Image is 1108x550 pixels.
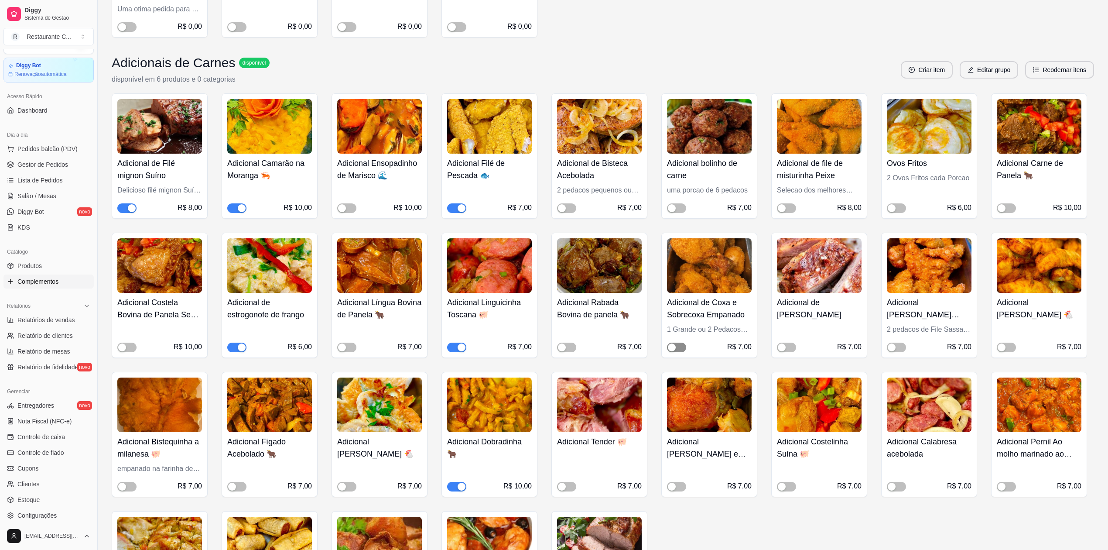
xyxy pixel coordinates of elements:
button: [EMAIL_ADDRESS][DOMAIN_NAME] [3,526,94,547]
div: Catálogo [3,245,94,259]
h4: Adicional de Filé mignon Suíno [117,157,202,182]
span: Controle de caixa [17,433,65,441]
span: R [11,32,20,41]
img: product-image [997,238,1081,293]
h4: Adicional Ensopadinho de Marisco 🌊 [337,157,422,182]
div: R$ 0,00 [287,21,312,32]
img: product-image [887,99,971,154]
h4: Adicional Dobradinha 🐂 [447,436,532,460]
h4: Adicional Fígado Acebolado 🐂 [227,436,312,460]
a: Estoque [3,493,94,507]
h4: Adicional Rabada Bovina de panela 🐂 [557,296,642,321]
a: Lista de Pedidos [3,173,94,187]
span: Entregadores [17,401,54,410]
span: edit [968,67,974,73]
div: R$ 0,00 [397,21,422,32]
a: Controle de fiado [3,446,94,460]
div: R$ 7,00 [837,342,862,352]
div: R$ 10,00 [503,481,532,492]
div: 2 pedacos pequenos ou um grande [557,185,642,196]
div: R$ 6,00 [287,342,312,352]
h4: Adicional de Coxa e Sobrecoxa Empanado [667,296,752,321]
h4: Adicional Costelinha Suína 🐖 [777,436,862,460]
div: R$ 10,00 [393,203,422,213]
img: product-image [227,238,312,293]
div: R$ 0,00 [507,21,532,32]
div: R$ 7,00 [617,481,642,492]
div: R$ 7,00 [178,481,202,492]
h4: Adicional de [PERSON_NAME] [777,296,862,321]
div: Gerenciar [3,385,94,399]
img: product-image [557,99,642,154]
button: ordered-listReodernar itens [1025,61,1094,79]
a: Complementos [3,275,94,289]
div: Dia a dia [3,128,94,142]
a: Nota Fiscal (NFC-e) [3,414,94,428]
img: product-image [227,99,312,154]
span: Relatórios de vendas [17,316,75,324]
h4: Adicional Tender 🐖 [557,436,642,448]
h4: Adicional de file de misturinha Peixe [777,157,862,182]
div: Uma otima pedida para o pessoal que ama cachorro quente, vem 3 unidades [117,4,202,14]
div: R$ 7,00 [507,342,532,352]
h4: Adicional Camarão na Moranga 🦐 [227,157,312,182]
a: Gestor de Pedidos [3,158,94,172]
img: product-image [117,99,202,154]
span: Relatório de clientes [17,331,73,340]
a: DiggySistema de Gestão [3,3,94,24]
h4: Adicional Pernil Ao molho marinado ao vinho tinto 🐖 [997,436,1081,460]
div: R$ 7,00 [397,342,422,352]
a: Entregadoresnovo [3,399,94,412]
span: plus-circle [909,67,915,73]
h4: Adicional Filé de Pescada 🐟 [447,157,532,182]
div: 1 Grande ou 2 Pedacos pequenos empanado na farinha Panko [667,324,752,335]
h4: Adicional Costela Bovina de Panela Sem osso 🐂 [117,296,202,321]
span: Pedidos balcão (PDV) [17,144,78,153]
article: Diggy Bot [16,62,41,69]
div: uma porcao de 6 pedacos [667,185,752,196]
button: editEditar grupo [960,61,1018,79]
div: 2 Ovos Fritos cada Porcao [887,173,971,183]
a: Diggy BotRenovaçãoautomática [3,58,94,82]
div: Acesso Rápido [3,89,94,103]
div: R$ 7,00 [617,203,642,213]
div: R$ 7,00 [1057,342,1081,352]
img: product-image [887,378,971,432]
div: R$ 10,00 [174,342,202,352]
span: Controle de fiado [17,448,64,457]
a: Configurações [3,509,94,522]
span: Estoque [17,495,40,504]
h4: Adicional [PERSON_NAME] e sobrecoxa🐔 [667,436,752,460]
div: R$ 10,00 [1053,203,1081,213]
div: empanado na farinha de rosca [117,464,202,474]
img: product-image [777,238,862,293]
a: Relatório de mesas [3,344,94,358]
h4: Ovos Fritos [887,157,971,169]
div: R$ 7,00 [397,481,422,492]
button: plus-circleCriar item [901,61,953,79]
div: R$ 7,00 [837,481,862,492]
p: disponível em 6 produtos e 0 categorias [112,74,270,85]
span: Relatórios [7,302,31,309]
span: ordered-list [1033,67,1039,73]
div: R$ 8,00 [178,203,202,213]
img: product-image [777,378,862,432]
span: Relatório de fidelidade [17,363,78,371]
span: Gestor de Pedidos [17,160,68,169]
img: product-image [557,378,642,432]
img: product-image [117,238,202,293]
div: Selecao dos melhores peixes Empanado sem espinha melhor que o file de pescada [777,185,862,196]
a: Dashboard [3,103,94,117]
div: R$ 10,00 [284,203,312,213]
img: product-image [117,378,202,432]
span: Dashboard [17,106,48,115]
h4: Adicional bolinho de carne [667,157,752,182]
h4: Adicional Linguicinha Toscana 🐖 [447,296,532,321]
span: Sistema de Gestão [24,14,90,21]
div: R$ 7,00 [1057,481,1081,492]
span: Salão / Mesas [17,192,56,200]
div: 2 pedacos de File Sassami Crocante1 Grande ou 2 Pedacos pequenos empanado na farinha Panko [887,324,971,335]
img: product-image [667,378,752,432]
h4: Adicional de estrogonofe de frango [227,296,312,321]
h4: Adicional de Bisteca Acebolada [557,157,642,182]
